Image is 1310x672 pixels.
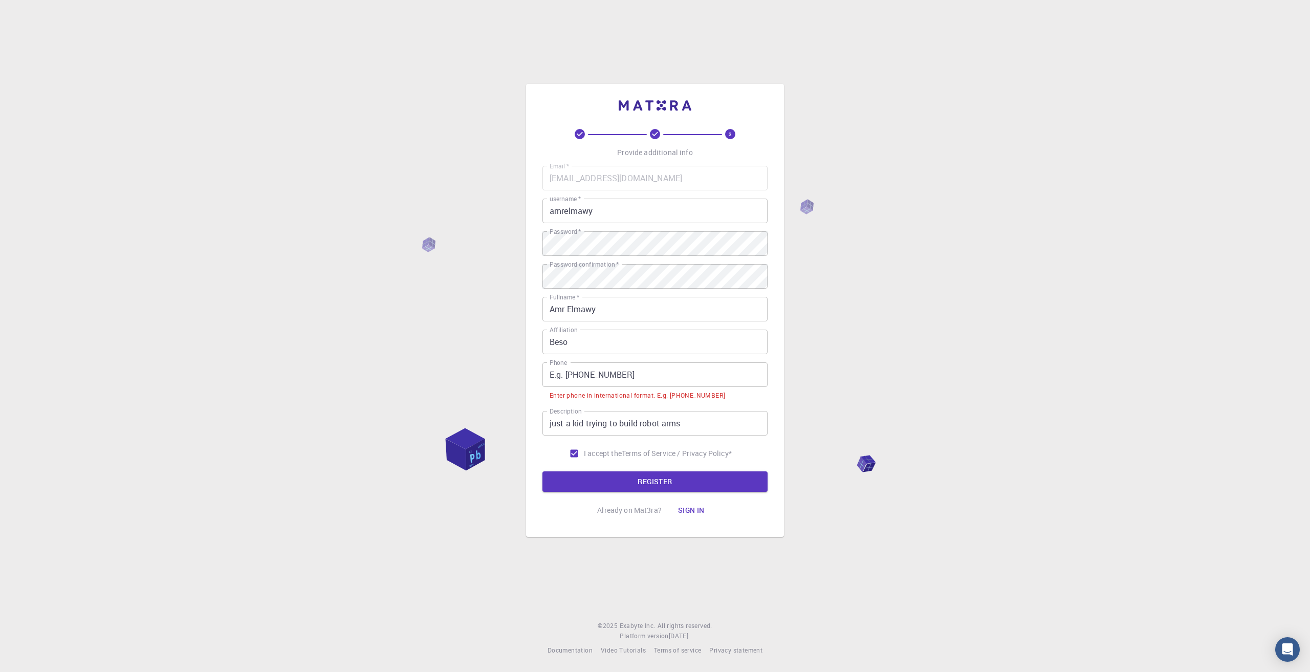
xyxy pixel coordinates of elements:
span: Exabyte Inc. [620,621,656,630]
button: Sign in [670,500,713,521]
a: Terms of Service / Privacy Policy* [622,448,732,459]
a: [DATE]. [669,631,690,641]
label: Phone [550,358,567,367]
span: Platform version [620,631,668,641]
span: Terms of service [654,646,701,654]
label: Description [550,407,582,416]
span: All rights reserved. [658,621,712,631]
button: REGISTER [542,471,768,492]
a: Documentation [548,645,593,656]
span: I accept the [584,448,622,459]
span: Video Tutorials [601,646,646,654]
label: Affiliation [550,326,577,334]
label: Password confirmation [550,260,619,269]
label: Password [550,227,581,236]
p: Terms of Service / Privacy Policy * [622,448,732,459]
p: Provide additional info [617,147,692,158]
label: username [550,194,581,203]
label: Fullname [550,293,579,301]
span: © 2025 [598,621,619,631]
span: Documentation [548,646,593,654]
a: Terms of service [654,645,701,656]
div: Enter phone in international format. E.g. [PHONE_NUMBER] [550,391,725,401]
div: Open Intercom Messenger [1275,637,1300,662]
label: Email [550,162,569,170]
span: [DATE] . [669,632,690,640]
a: Exabyte Inc. [620,621,656,631]
a: Video Tutorials [601,645,646,656]
a: Privacy statement [709,645,762,656]
p: Already on Mat3ra? [597,505,662,515]
text: 3 [729,131,732,138]
span: Privacy statement [709,646,762,654]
